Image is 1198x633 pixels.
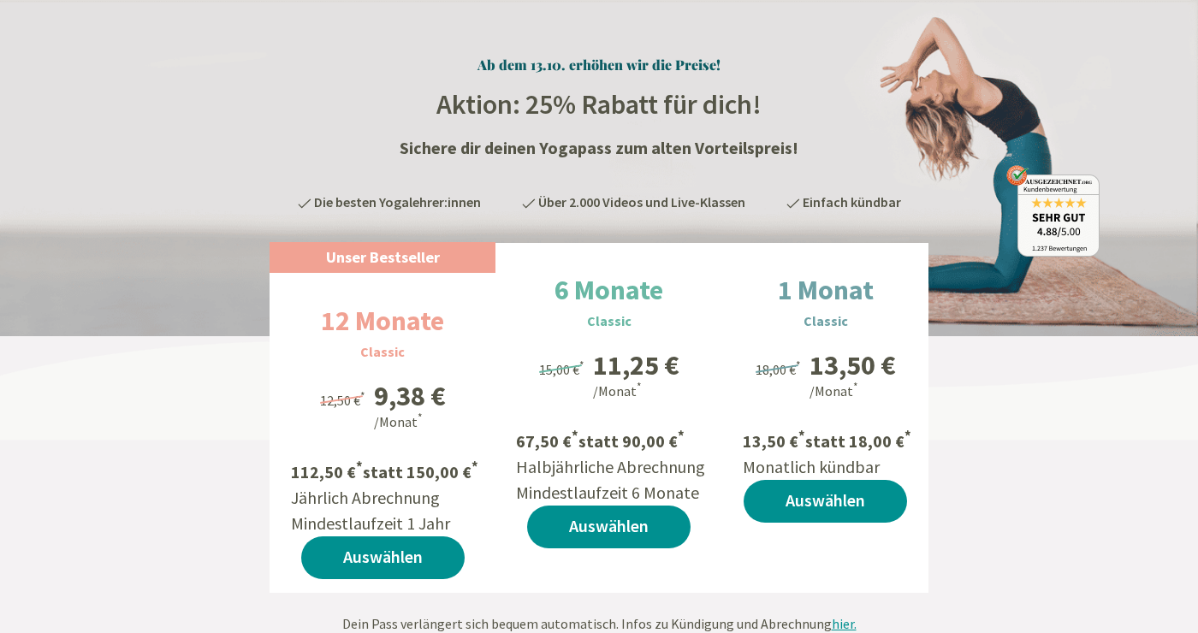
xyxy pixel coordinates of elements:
[400,137,798,158] strong: Sichere dir deinen Yogapass zum alten Vorteilspreis!
[320,392,365,409] span: 12,50 €
[593,352,679,379] div: 11,25 €
[743,425,911,454] li: 13,50 € statt 18,00 €
[1006,165,1100,257] img: ausgezeichnet_badge.png
[291,456,478,485] li: 112,50 € statt 150,00 €
[803,193,901,210] span: Einfach kündbar
[98,87,1100,121] h2: Aktion: 25% Rabatt für dich!
[832,615,857,632] span: hier.
[538,193,745,210] span: Über 2.000 Videos und Live-Klassen
[314,193,481,210] span: Die besten Yogalehrer:innen
[513,269,704,311] h2: 6 Monate
[291,485,478,511] li: Jährlich Abrechnung
[810,352,896,379] div: 13,50 €
[587,311,632,331] h3: Classic
[360,341,405,362] h3: Classic
[516,454,705,480] li: Halbjährliche Abrechnung
[516,425,705,454] li: 67,50 € statt 90,00 €
[291,511,478,536] li: Mindestlaufzeit 1 Jahr
[810,379,896,401] div: /Monat
[301,536,465,579] a: Auswählen
[539,361,584,378] span: 15,00 €
[744,480,907,523] a: Auswählen
[374,410,446,432] div: /Monat
[593,379,679,401] div: /Monat
[737,269,915,311] h2: 1 Monat
[326,247,440,267] span: Unser Bestseller
[516,480,705,506] li: Mindestlaufzeit 6 Monate
[374,382,446,410] div: 9,38 €
[743,454,911,480] li: Monatlich kündbar
[527,506,691,548] a: Auswählen
[98,56,1100,74] h1: Ab dem 13.10. erhöhen wir die Preise!
[804,311,848,331] h3: Classic
[280,300,485,341] h2: 12 Monate
[756,361,801,378] span: 18,00 €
